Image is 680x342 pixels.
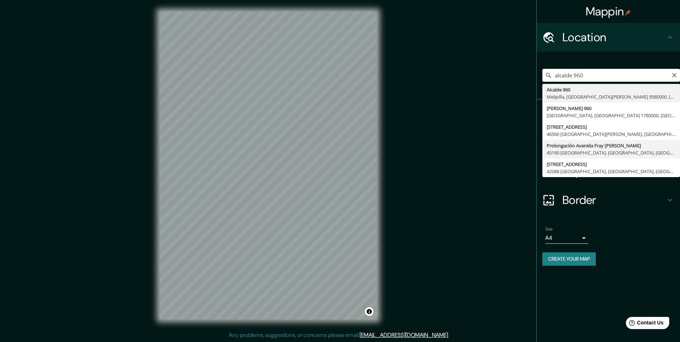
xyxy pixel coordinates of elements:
div: A4 [545,232,588,244]
button: Toggle attribution [365,307,374,316]
div: [STREET_ADDRESS] [547,161,676,168]
button: Clear [671,71,677,78]
div: Border [537,186,680,214]
h4: Location [562,30,666,44]
div: [PERSON_NAME] 960 [547,105,676,112]
iframe: Help widget launcher [616,314,672,334]
img: pin-icon.png [625,10,631,15]
canvas: Map [160,11,377,319]
div: 45190 [GEOGRAPHIC_DATA], [GEOGRAPHIC_DATA], [GEOGRAPHIC_DATA] [547,149,676,156]
h4: Layout [562,164,666,179]
div: . [450,331,452,339]
div: 46560 [GEOGRAPHIC_DATA][PERSON_NAME], [GEOGRAPHIC_DATA], [GEOGRAPHIC_DATA] [547,130,676,138]
div: Pins [537,100,680,128]
div: Prolongación Avenida Fray [PERSON_NAME] [547,142,676,149]
div: Melipilla, [GEOGRAPHIC_DATA][PERSON_NAME] 9580000, [GEOGRAPHIC_DATA] [547,93,676,100]
button: Create your map [542,252,596,266]
div: Style [537,128,680,157]
p: Any problems, suggestions, or concerns please email . [229,331,449,339]
a: [EMAIL_ADDRESS][DOMAIN_NAME] [360,331,448,339]
div: [GEOGRAPHIC_DATA], [GEOGRAPHIC_DATA] 1780000, [GEOGRAPHIC_DATA] [547,112,676,119]
div: Alcalde 960 [547,86,676,93]
label: Size [545,226,553,232]
div: Layout [537,157,680,186]
div: Location [537,23,680,52]
div: [STREET_ADDRESS] [547,123,676,130]
div: 42088 [GEOGRAPHIC_DATA], [GEOGRAPHIC_DATA], [GEOGRAPHIC_DATA] [547,168,676,175]
input: Pick your city or area [542,69,680,82]
h4: Border [562,193,666,207]
h4: Mappin [586,4,631,19]
div: . [449,331,450,339]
